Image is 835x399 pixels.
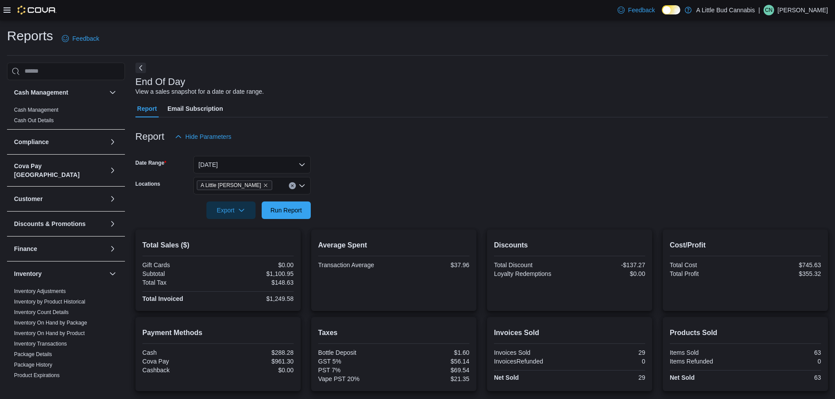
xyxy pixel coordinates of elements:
[395,358,469,365] div: $56.14
[193,156,311,173] button: [DATE]
[747,358,821,365] div: 0
[571,374,645,381] div: 29
[107,137,118,147] button: Compliance
[14,194,43,203] h3: Customer
[14,309,69,315] a: Inventory Count Details
[747,270,821,277] div: $355.32
[201,181,261,190] span: A Little [PERSON_NAME]
[494,261,568,268] div: Total Discount
[14,162,106,179] button: Cova Pay [GEOGRAPHIC_DATA]
[14,194,106,203] button: Customer
[614,1,658,19] a: Feedback
[142,270,217,277] div: Subtotal
[395,375,469,382] div: $21.35
[212,201,250,219] span: Export
[14,298,85,305] span: Inventory by Product Historical
[14,288,66,294] a: Inventory Adjustments
[14,244,37,253] h3: Finance
[135,77,185,87] h3: End Of Day
[289,182,296,189] button: Clear input
[142,328,294,338] h2: Payment Methods
[135,159,167,166] label: Date Range
[220,349,294,356] div: $288.28
[14,372,60,378] a: Product Expirations
[220,358,294,365] div: $961.30
[14,269,106,278] button: Inventory
[395,261,469,268] div: $37.96
[142,295,183,302] strong: Total Invoiced
[72,34,99,43] span: Feedback
[494,240,645,251] h2: Discounts
[14,319,87,326] span: Inventory On Hand by Package
[318,240,469,251] h2: Average Spent
[263,183,268,188] button: Remove A Little Bud Whistler from selection in this group
[494,270,568,277] div: Loyalty Redemptions
[142,240,294,251] h2: Total Sales ($)
[765,5,772,15] span: CN
[220,295,294,302] div: $1,249.58
[14,330,85,336] a: Inventory On Hand by Product
[670,261,744,268] div: Total Cost
[14,138,106,146] button: Compliance
[107,165,118,176] button: Cova Pay [GEOGRAPHIC_DATA]
[318,328,469,338] h2: Taxes
[670,349,744,356] div: Items Sold
[14,138,49,146] h3: Compliance
[571,270,645,277] div: $0.00
[14,372,60,379] span: Product Expirations
[7,105,125,129] div: Cash Management
[14,107,58,113] a: Cash Management
[318,367,392,374] div: PST 7%
[670,358,744,365] div: Items Refunded
[670,270,744,277] div: Total Profit
[14,299,85,305] a: Inventory by Product Historical
[220,279,294,286] div: $148.63
[571,358,645,365] div: 0
[262,201,311,219] button: Run Report
[14,320,87,326] a: Inventory On Hand by Package
[14,219,106,228] button: Discounts & Promotions
[662,5,680,14] input: Dark Mode
[142,358,217,365] div: Cova Pay
[171,128,235,145] button: Hide Parameters
[107,219,118,229] button: Discounts & Promotions
[494,349,568,356] div: Invoices Sold
[135,63,146,73] button: Next
[670,240,821,251] h2: Cost/Profit
[670,374,695,381] strong: Net Sold
[18,6,57,14] img: Cova
[14,244,106,253] button: Finance
[142,349,217,356] div: Cash
[14,88,68,97] h3: Cash Management
[14,88,106,97] button: Cash Management
[395,367,469,374] div: $69.54
[628,6,655,14] span: Feedback
[14,361,52,368] span: Package History
[298,182,306,189] button: Open list of options
[135,87,264,96] div: View a sales snapshot for a date or date range.
[318,358,392,365] div: GST 5%
[220,261,294,268] div: $0.00
[571,349,645,356] div: 29
[142,367,217,374] div: Cashback
[318,349,392,356] div: Bottle Deposit
[696,5,755,15] p: A Little Bud Cannabis
[137,100,157,117] span: Report
[778,5,828,15] p: [PERSON_NAME]
[14,351,52,357] a: Package Details
[270,206,302,215] span: Run Report
[494,374,519,381] strong: Net Sold
[167,100,223,117] span: Email Subscription
[670,328,821,338] h2: Products Sold
[747,349,821,356] div: 63
[58,30,103,47] a: Feedback
[14,340,67,347] span: Inventory Transactions
[747,261,821,268] div: $745.63
[14,362,52,368] a: Package History
[14,269,42,278] h3: Inventory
